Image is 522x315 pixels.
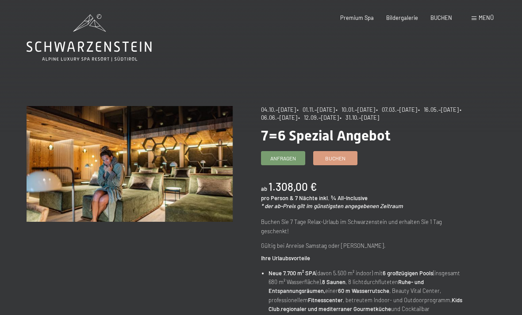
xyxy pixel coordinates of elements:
strong: Fitnesscenter [308,296,343,304]
span: • 31.10.–[DATE] [340,114,379,121]
a: Premium Spa [340,14,374,21]
a: BUCHEN [430,14,452,21]
strong: 8 Saunen [322,278,345,285]
span: • 16.05.–[DATE] [418,106,459,113]
p: Gültig bei Anreise Samstag oder [PERSON_NAME]. [261,241,467,250]
span: • 10.01.–[DATE] [336,106,375,113]
strong: 6 großzügigen Pools [383,269,433,277]
span: pro Person & [261,194,294,201]
span: • 01.11.–[DATE] [297,106,335,113]
strong: regionaler und mediterraner Gourmetküche [281,305,391,312]
span: Anfragen [270,155,296,162]
span: 04.10.–[DATE] [261,106,296,113]
li: (davon 5.500 m² indoor) mit (insgesamt 680 m² Wasserfläche), , 8 lichtdurchfluteten einer , Beaut... [269,269,467,314]
strong: Neue 7.700 m² SPA [269,269,316,277]
span: 7=6 Spezial Angebot [261,127,391,144]
img: 7=6 Spezial Angebot [27,106,233,222]
span: 7 Nächte [295,194,318,201]
p: Buchen Sie 7 Tage Relax-Urlaub im Schwarzenstein und erhalten Sie 1 Tag geschenkt! [261,217,467,235]
a: Anfragen [261,152,305,165]
span: ab [261,185,267,192]
span: • 12.09.–[DATE] [298,114,339,121]
span: • 07.03.–[DATE] [376,106,417,113]
em: * der ab-Preis gilt im günstigsten angegebenen Zeitraum [261,202,403,209]
a: Buchen [314,152,357,165]
span: Menü [479,14,494,21]
span: Buchen [325,155,345,162]
strong: Ihre Urlaubsvorteile [261,254,310,262]
span: • 06.06.–[DATE] [261,106,464,121]
a: Bildergalerie [386,14,418,21]
span: inkl. ¾ All-Inclusive [319,194,368,201]
b: 1.308,00 € [269,180,317,193]
strong: 60 m Wasserrutsche [338,287,389,294]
